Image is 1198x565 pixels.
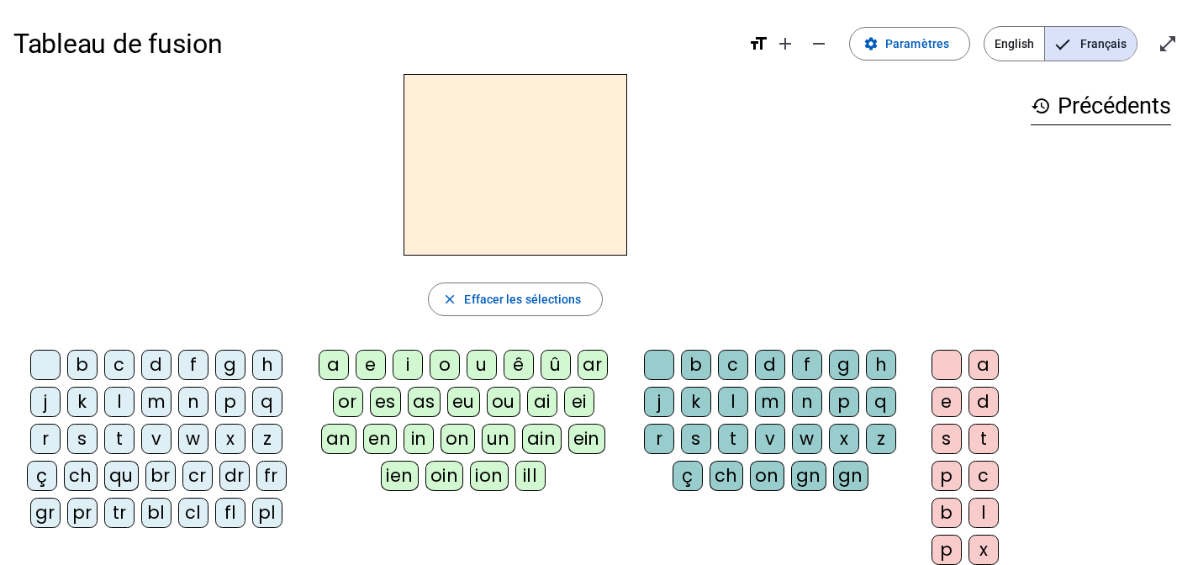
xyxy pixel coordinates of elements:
[178,350,208,380] div: f
[968,498,999,528] div: l
[256,461,287,491] div: fr
[67,387,98,417] div: k
[755,424,785,454] div: v
[931,461,962,491] div: p
[104,424,135,454] div: t
[408,387,441,417] div: as
[829,387,859,417] div: p
[718,350,748,380] div: c
[931,424,962,454] div: s
[141,424,172,454] div: v
[67,424,98,454] div: s
[522,424,562,454] div: ain
[215,350,245,380] div: g
[381,461,419,491] div: ien
[968,535,999,565] div: x
[931,535,962,565] div: p
[718,424,748,454] div: t
[64,461,98,491] div: ch
[710,461,743,491] div: ch
[482,424,515,454] div: un
[866,424,896,454] div: z
[393,350,423,380] div: i
[145,461,176,491] div: br
[447,387,480,417] div: eu
[541,350,571,380] div: û
[748,34,768,54] mat-icon: format_size
[984,27,1044,61] span: English
[866,350,896,380] div: h
[321,424,356,454] div: an
[681,350,711,380] div: b
[30,387,61,417] div: j
[215,498,245,528] div: fl
[13,17,735,71] h1: Tableau de fusion
[578,350,608,380] div: ar
[968,350,999,380] div: a
[470,461,509,491] div: ion
[442,292,457,307] mat-icon: close
[833,461,868,491] div: gn
[333,387,363,417] div: or
[319,350,349,380] div: a
[363,424,397,454] div: en
[1031,87,1171,125] h3: Précédents
[681,387,711,417] div: k
[885,34,949,54] span: Paramètres
[755,387,785,417] div: m
[252,498,282,528] div: pl
[141,350,172,380] div: d
[104,387,135,417] div: l
[252,424,282,454] div: z
[356,350,386,380] div: e
[768,27,802,61] button: Augmenter la taille de la police
[968,424,999,454] div: t
[755,350,785,380] div: d
[404,424,434,454] div: in
[67,498,98,528] div: pr
[931,498,962,528] div: b
[1158,34,1178,54] mat-icon: open_in_full
[515,461,546,491] div: ill
[792,387,822,417] div: n
[104,461,139,491] div: qu
[829,350,859,380] div: g
[984,26,1137,61] mat-button-toggle-group: Language selection
[104,350,135,380] div: c
[829,424,859,454] div: x
[863,36,879,51] mat-icon: settings
[215,387,245,417] div: p
[644,387,674,417] div: j
[809,34,829,54] mat-icon: remove
[750,461,784,491] div: on
[67,350,98,380] div: b
[430,350,460,380] div: o
[467,350,497,380] div: u
[866,387,896,417] div: q
[464,289,581,309] span: Effacer les sélections
[791,461,826,491] div: gn
[425,461,464,491] div: oin
[487,387,520,417] div: ou
[30,498,61,528] div: gr
[1031,96,1051,116] mat-icon: history
[219,461,250,491] div: dr
[141,498,172,528] div: bl
[178,424,208,454] div: w
[104,498,135,528] div: tr
[215,424,245,454] div: x
[564,387,594,417] div: ei
[802,27,836,61] button: Diminuer la taille de la police
[252,350,282,380] div: h
[775,34,795,54] mat-icon: add
[527,387,557,417] div: ai
[681,424,711,454] div: s
[252,387,282,417] div: q
[1151,27,1185,61] button: Entrer en plein écran
[968,461,999,491] div: c
[1045,27,1137,61] span: Français
[441,424,475,454] div: on
[504,350,534,380] div: ê
[141,387,172,417] div: m
[968,387,999,417] div: d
